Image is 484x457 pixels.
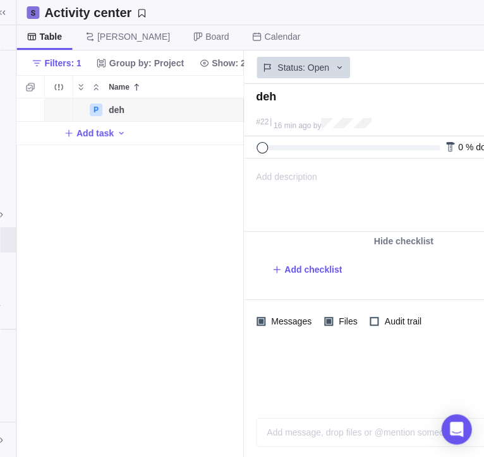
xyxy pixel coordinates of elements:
span: Status: Open [277,61,329,74]
div: #22 [256,118,269,126]
span: Filters: 1 [44,57,81,69]
span: Add activity [116,124,126,142]
div: deh [104,98,243,121]
span: Show: 2 items [194,54,276,72]
div: Trouble indication [45,98,73,122]
span: Selection mode [21,78,39,96]
span: 16 min ago [274,121,311,130]
span: Add task [76,127,114,139]
span: Add checklist [284,263,342,276]
span: Board [205,30,229,43]
span: Group by: Project [91,54,188,72]
span: Add description [245,159,317,231]
span: Add task [64,124,114,142]
span: [PERSON_NAME] [97,30,170,43]
span: Group by: Project [109,57,183,69]
div: Open Intercom Messenger [441,414,471,444]
div: grid [16,98,244,457]
div: Name [104,76,243,98]
span: Collapse [88,78,104,96]
div: Name [73,98,244,122]
span: Table [39,30,62,43]
span: Audit trail [378,312,423,330]
span: Expand [73,78,88,96]
span: 0 [458,142,463,152]
span: Add checklist [272,261,342,278]
span: Messages [265,312,314,330]
div: P [90,104,102,116]
span: Save your current layout and filters as a View [39,4,152,21]
span: by [313,121,321,130]
span: Calendar [264,30,300,43]
span: Files [333,312,360,330]
span: Filters: 1 [27,54,86,72]
h2: Activity center [44,4,131,21]
span: deh [109,104,124,116]
span: Name [109,81,130,93]
span: Show: 2 items [212,57,271,69]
